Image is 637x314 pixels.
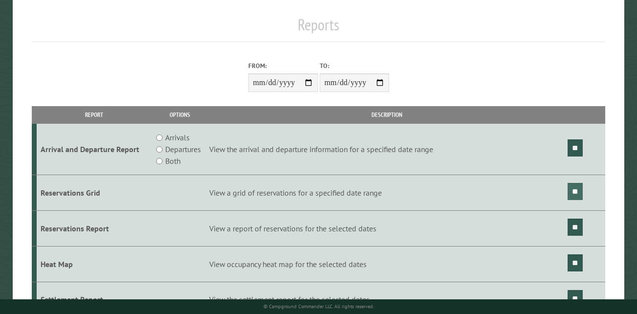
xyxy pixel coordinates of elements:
[208,175,566,211] td: View a grid of reservations for a specified date range
[248,61,318,70] label: From:
[165,143,201,155] label: Departures
[165,132,190,143] label: Arrivals
[37,246,152,282] td: Heat Map
[37,210,152,246] td: Reservations Report
[165,155,180,167] label: Both
[32,15,605,42] h1: Reports
[208,124,566,175] td: View the arrival and departure information for a specified date range
[264,303,374,310] small: © Campground Commander LLC. All rights reserved.
[208,210,566,246] td: View a report of reservations for the selected dates
[37,106,152,123] th: Report
[37,175,152,211] td: Reservations Grid
[320,61,389,70] label: To:
[208,246,566,282] td: View occupancy heat map for the selected dates
[37,124,152,175] td: Arrival and Departure Report
[152,106,208,123] th: Options
[208,106,566,123] th: Description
